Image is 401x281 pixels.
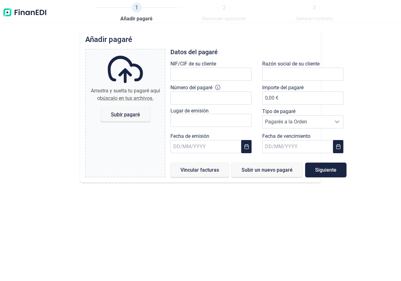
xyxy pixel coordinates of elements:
h3: Datos del pagaré [170,49,346,55]
button: Choose Date [241,140,252,153]
label: Fecha de emisión [170,133,209,140]
div: Arrastra y suelta tu pagaré aquí o [88,87,162,102]
input: DD/MM/YYYY [170,140,241,153]
label: Número del pagaré [170,84,212,91]
label: Tipo de pagaré [262,108,295,115]
span: Vincular facturas [180,168,219,172]
label: Fecha de vencimiento [262,133,310,140]
span: Subir pagaré [111,112,140,117]
label: Importe del pagaré [262,84,304,91]
label: Lugar de emisión [170,108,209,114]
input: DD/MM/YYYY [262,140,333,153]
label: NIF/CIF de su cliente [170,60,216,68]
span: Añadir pagaré [120,15,153,23]
span: Siguiente [315,168,336,172]
button: Subir un nuevo pagaré [232,163,303,177]
button: Vincular facturas [170,163,229,177]
a: 1Añadir pagaré [120,3,153,23]
span: Pagarés a la Orden [263,116,331,128]
button: Siguiente [305,163,346,177]
img: Logo de aplicación [3,3,47,23]
span: 1 [132,3,142,13]
span: búscalo en tus archivos. [100,95,154,101]
button: Choose Date [333,140,343,153]
h2: Añadir pagaré [85,35,316,44]
span: Subir un nuevo pagaré [242,168,293,172]
label: Razón social de su cliente [262,60,320,68]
